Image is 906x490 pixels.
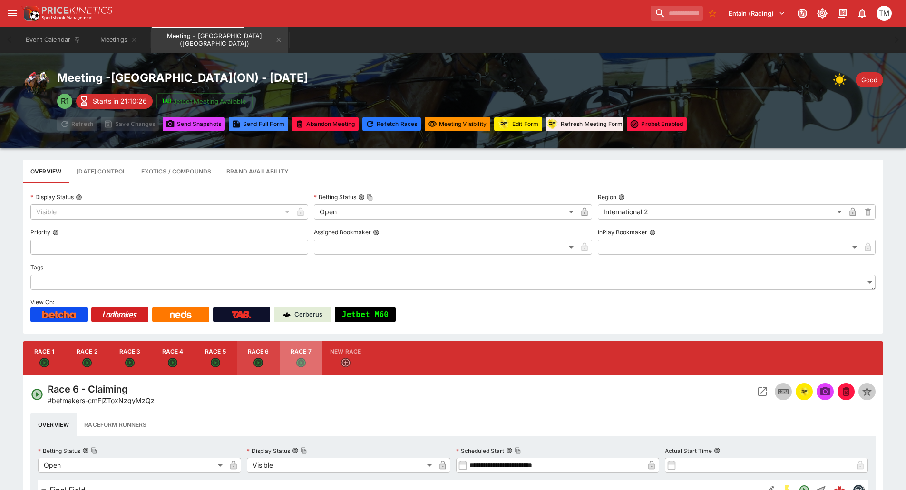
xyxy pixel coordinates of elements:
div: International 2 [598,204,845,220]
button: Mark all events in meeting as closed and abandoned. [292,117,359,131]
a: Cerberus [274,307,331,322]
div: Tristan Matheson [877,6,892,21]
button: Race 3 [108,341,151,375]
button: Copy To Clipboard [301,447,307,454]
button: Region [618,194,625,201]
p: Betting Status [38,447,80,455]
img: racingform.png [546,118,559,130]
button: Race 5 [194,341,237,375]
p: Cerberus [294,310,322,319]
p: Scheduled Start [456,447,504,455]
p: Assigned Bookmaker [314,228,371,236]
input: search [651,6,703,21]
p: Display Status [247,447,290,455]
div: racingform [546,117,559,131]
button: Refresh Meeting Form [546,117,623,131]
img: Neds [170,311,191,318]
p: Display Status [30,193,74,201]
button: No Bookmarks [705,6,720,21]
div: Visible [247,458,435,473]
button: Base meeting details [23,160,69,183]
img: PriceKinetics Logo [21,4,40,23]
svg: Open [82,358,92,367]
button: Toggle ProBet for every event in this meeting [627,117,687,131]
img: Ladbrokes [102,311,137,318]
button: Overview [30,413,77,436]
button: Jetbet M60 [335,307,396,322]
button: Refetching all race data will discard any changes you have made and reload the latest race data f... [362,117,421,131]
svg: Open [211,358,220,367]
button: Event Calendar [20,27,87,53]
div: basic tabs example [30,413,876,436]
p: InPlay Bookmaker [598,228,647,236]
span: Good [856,76,883,85]
button: Select Tenant [723,6,791,21]
button: Open Event [754,383,771,400]
p: Priority [30,228,50,236]
span: Send Snapshot [817,383,834,400]
svg: Open [125,358,135,367]
span: Mark an event as closed and abandoned. [838,386,855,396]
img: TabNZ [232,311,252,318]
button: Assigned Bookmaker [373,229,380,236]
div: Visible [30,204,293,220]
button: Configure brand availability for the meeting [219,160,296,183]
button: Send Full Form [229,117,288,131]
button: View and edit meeting dividends and compounds. [134,160,219,183]
p: Actual Start Time [665,447,712,455]
img: Cerberus [283,311,291,318]
button: open drawer [4,5,21,22]
div: racingform [799,386,810,397]
img: Betcha [42,311,76,318]
span: View On: [30,298,54,306]
button: Actual Start Time [714,447,721,454]
button: racingform [796,383,813,400]
img: PriceKinetics [42,7,112,14]
button: Send Snapshots [163,117,225,131]
button: Documentation [834,5,851,22]
div: Track Condition: Good [856,72,883,87]
div: Open [38,458,226,473]
button: Configure each race specific details at once [69,160,134,183]
button: Inplay [775,383,792,400]
button: Set all events in meeting to specified visibility [425,117,490,131]
button: Display StatusCopy To Clipboard [292,447,299,454]
p: Copy To Clipboard [48,395,155,405]
button: InPlay Bookmaker [649,229,656,236]
button: Race 1 [23,341,66,375]
button: Race 7 [280,341,322,375]
svg: Open [296,358,306,367]
button: Copy To Clipboard [515,447,521,454]
img: Sportsbook Management [42,16,93,20]
button: Display Status [76,194,82,201]
button: Notifications [854,5,871,22]
button: Update RacingForm for all races in this meeting [494,117,542,131]
img: racingform.png [799,386,810,397]
button: Priority [52,229,59,236]
button: Toggle light/dark mode [814,5,831,22]
button: Connected to PK [794,5,811,22]
p: Betting Status [314,193,356,201]
button: Race 6 [237,341,280,375]
button: Race 2 [66,341,108,375]
h2: Meeting - [GEOGRAPHIC_DATA] ( ON ) - [DATE] [57,70,687,85]
div: racingform [497,117,510,131]
img: racingform.png [497,118,510,130]
svg: Open [30,388,44,401]
button: Jetbet Meeting Available [156,93,253,109]
button: Copy To Clipboard [91,447,97,454]
svg: Open [39,358,49,367]
svg: Open [253,358,263,367]
h4: Race 6 - Claiming [48,383,155,395]
button: Raceform Runners [77,413,154,436]
div: Open [314,204,576,220]
button: Tristan Matheson [874,3,895,24]
button: Race 4 [151,341,194,375]
button: Betting StatusCopy To Clipboard [358,194,365,201]
p: Region [598,193,616,201]
button: Meeting - Fort Erie (CA) [151,27,288,53]
img: jetbet-logo.svg [162,96,171,106]
img: horse_racing.png [23,70,49,97]
button: Betting StatusCopy To Clipboard [82,447,89,454]
button: Copy To Clipboard [367,194,373,201]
